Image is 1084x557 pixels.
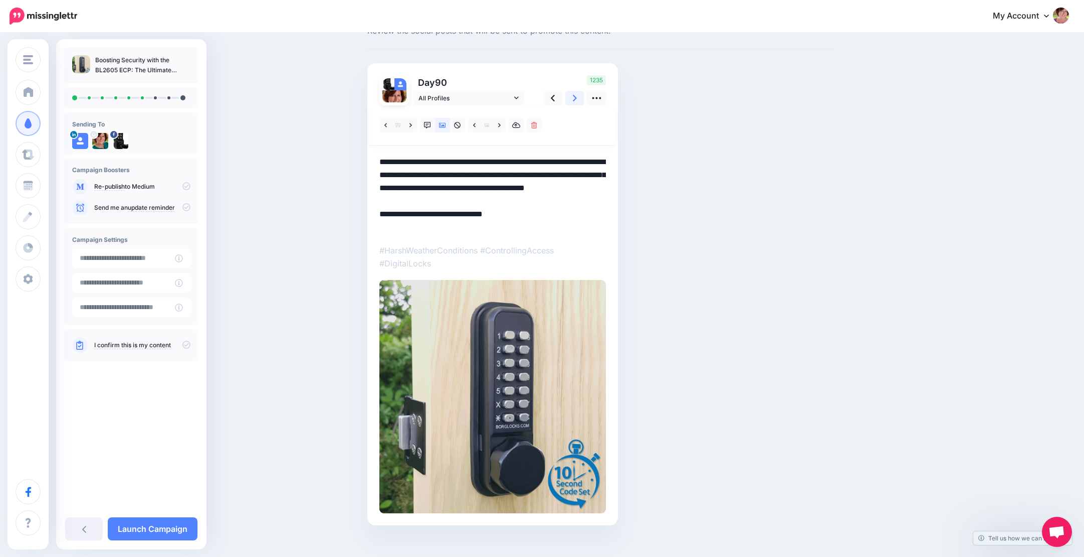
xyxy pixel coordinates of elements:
[1042,517,1072,547] div: Open chat
[112,133,128,149] img: 157779713_205410448039176_3061345284008788382_n-bsa99958.jpg
[435,77,447,88] span: 90
[413,75,525,90] p: Day
[973,531,1072,545] a: Tell us how we can improve
[72,166,190,174] h4: Campaign Boosters
[983,4,1069,29] a: My Account
[587,75,606,85] span: 1235
[413,91,524,105] a: All Profiles
[418,93,512,103] span: All Profiles
[10,8,77,25] img: Missinglettr
[72,133,88,149] img: user_default_image.png
[72,120,190,128] h4: Sending To
[128,204,175,212] a: update reminder
[394,78,406,90] img: user_default_image.png
[94,182,190,191] p: to Medium
[379,280,606,513] img: 65b2b0f4071e7ccf6836be833b3494f9.jpg
[94,341,171,349] a: I confirm this is my content
[379,244,606,270] p: #HarshWeatherConditions #ControllingAccess #DigitalLocks
[382,90,406,114] img: AAcHTtdKiE76o_Ssb0RmDPc2eCY4ZpXLVxeYgi0ZbK2zE72l2i8s96-c-73834.png
[23,55,33,64] img: menu.png
[92,133,108,149] img: AAcHTtdKiE76o_Ssb0RmDPc2eCY4ZpXLVxeYgi0ZbK2zE72l2i8s96-c-73834.png
[94,203,190,212] p: Send me an
[95,55,190,75] p: Boosting Security with the BL2605 ECP: The Ultimate Marine-Grade Keypad Lock
[72,236,190,243] h4: Campaign Settings
[94,183,125,191] a: Re-publish
[72,55,90,73] img: 65b2b0f4071e7ccf6836be833b3494f9_thumb.jpg
[382,78,394,90] img: 157779713_205410448039176_3061345284008788382_n-bsa99958.jpg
